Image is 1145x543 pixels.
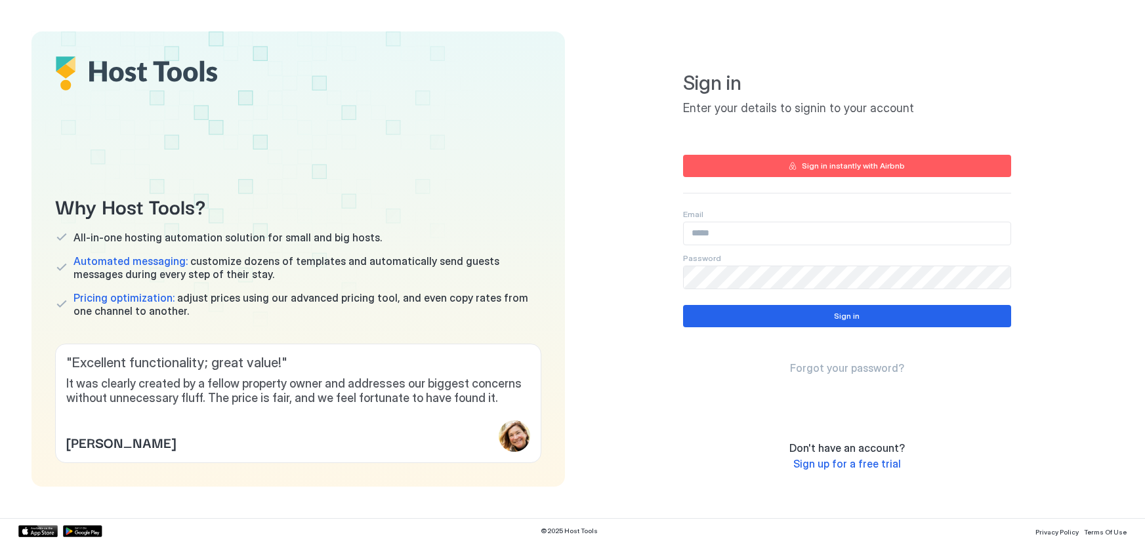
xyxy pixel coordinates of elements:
[66,432,176,452] span: [PERSON_NAME]
[73,291,541,317] span: adjust prices using our advanced pricing tool, and even copy rates from one channel to another.
[1035,528,1079,536] span: Privacy Policy
[73,231,382,244] span: All-in-one hosting automation solution for small and big hosts.
[1035,524,1079,538] a: Privacy Policy
[18,525,58,537] a: App Store
[63,525,102,537] a: Google Play Store
[793,457,901,470] span: Sign up for a free trial
[789,441,905,454] span: Don't have an account?
[73,291,175,304] span: Pricing optimization:
[790,361,904,375] a: Forgot your password?
[683,101,1011,116] span: Enter your details to signin to your account
[683,253,721,263] span: Password
[684,266,1010,289] input: Input Field
[834,310,860,322] div: Sign in
[683,155,1011,177] button: Sign in instantly with Airbnb
[66,376,530,406] span: It was clearly created by a fellow property owner and addresses our biggest concerns without unne...
[802,160,905,172] div: Sign in instantly with Airbnb
[793,457,901,471] a: Sign up for a free trial
[55,191,541,220] span: Why Host Tools?
[683,209,703,219] span: Email
[683,305,1011,327] button: Sign in
[1084,528,1127,536] span: Terms Of Use
[499,420,530,452] div: profile
[541,527,598,535] span: © 2025 Host Tools
[1084,524,1127,538] a: Terms Of Use
[66,355,530,371] span: " Excellent functionality; great value! "
[683,71,1011,96] span: Sign in
[684,222,1010,245] input: Input Field
[73,254,188,268] span: Automated messaging:
[73,254,541,281] span: customize dozens of templates and automatically send guests messages during every step of their s...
